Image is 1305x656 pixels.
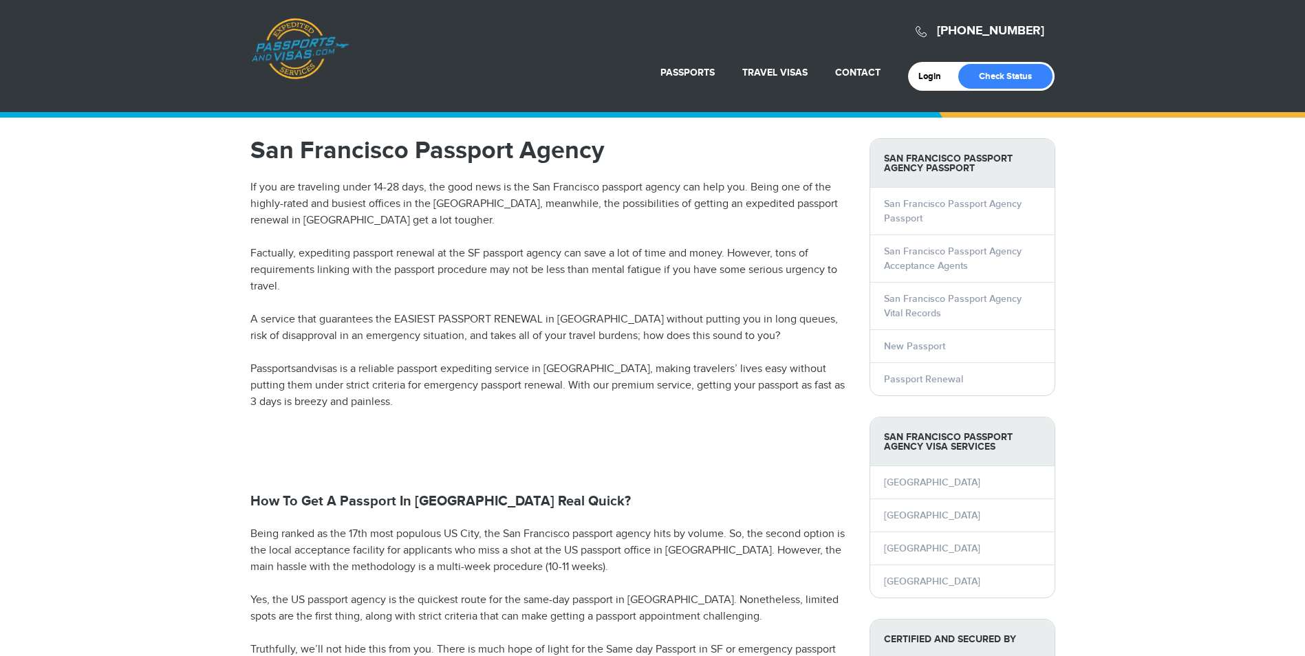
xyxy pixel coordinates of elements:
a: New Passport [884,340,945,352]
p: A service that guarantees the EASIEST PASSPORT RENEWAL in [GEOGRAPHIC_DATA] without putting you i... [250,311,849,345]
p: Passportsandvisas is a reliable passport expediting service in [GEOGRAPHIC_DATA], making traveler... [250,361,849,411]
p: Yes, the US passport agency is the quickest route for the same-day passport in [GEOGRAPHIC_DATA].... [250,592,849,625]
strong: San Francisco Passport Agency Passport [870,139,1055,188]
p: Factually, expediting passport renewal at the SF passport agency can save a lot of time and money... [250,245,849,295]
a: Contact [835,67,881,78]
a: [GEOGRAPHIC_DATA] [884,576,980,587]
h1: San Francisco Passport Agency [250,138,849,163]
a: Passports & [DOMAIN_NAME] [251,18,349,80]
a: [GEOGRAPHIC_DATA] [884,477,980,488]
a: Passports [660,67,715,78]
strong: How To Get A Passport In [GEOGRAPHIC_DATA] Real Quick? [250,493,631,510]
a: Check Status [958,64,1053,89]
a: San Francisco Passport Agency Vital Records [884,293,1022,319]
a: San Francisco Passport Agency Acceptance Agents [884,245,1022,272]
a: [PHONE_NUMBER] [937,23,1044,39]
p: Being ranked as the 17th most populous US City, the San Francisco passport agency hits by volume.... [250,526,849,576]
strong: San Francisco Passport Agency Visa Services [870,417,1055,466]
a: Login [918,71,951,82]
a: [GEOGRAPHIC_DATA] [884,543,980,554]
a: [GEOGRAPHIC_DATA] [884,510,980,521]
p: If you are traveling under 14-28 days, the good news is the San Francisco passport agency can hel... [250,179,849,229]
a: San Francisco Passport Agency Passport [884,198,1022,224]
a: Passport Renewal [884,373,963,385]
a: Travel Visas [742,67,808,78]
